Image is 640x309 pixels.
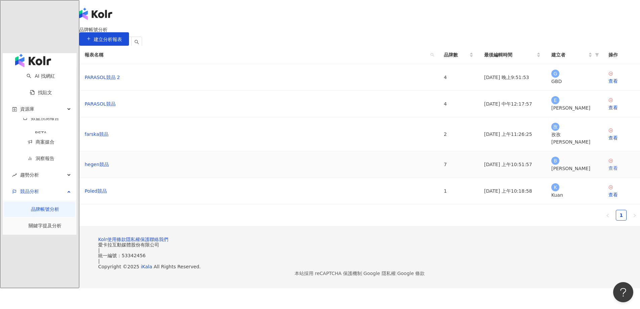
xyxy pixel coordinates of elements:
a: 隱私權保護 [126,237,150,242]
span: 最後編輯時間 [484,51,535,59]
div: 孜孜[PERSON_NAME] [551,131,598,146]
span: B [554,157,557,164]
div: 查看 [608,77,635,85]
a: 效益預測報告BETA [12,115,70,141]
div: [PERSON_NAME] [551,165,598,172]
span: | [396,271,397,276]
td: [DATE] 中午12:17:57 [479,91,546,117]
img: logo [15,54,51,67]
div: Copyright © 2025 All Rights Reserved. [98,264,621,269]
span: 建立分析報表 [94,37,122,42]
a: 使用條款 [107,237,126,242]
button: right [629,210,640,221]
td: [DATE] 上午10:18:58 [479,178,546,204]
span: | [362,271,364,276]
a: PARASOL競品 2 [85,74,120,81]
a: 查看 [608,185,635,198]
div: 統一編號：53342456 [98,253,621,258]
span: right [633,214,637,218]
td: [DATE] 晚上9:51:53 [479,64,546,91]
a: hegen競品 [85,161,109,168]
div: 查看 [608,164,635,172]
span: 競品分析 [20,184,39,199]
img: logo [79,8,112,20]
span: | [98,258,100,264]
div: Kuan [551,191,598,199]
a: Google 隱私權 [364,271,396,276]
button: 建立分析報表 [79,32,129,46]
span: E [554,96,557,104]
a: 查看 [608,128,635,142]
a: 關鍵字提及分析 [29,223,61,228]
li: Next Page [629,210,640,221]
td: 2 [438,117,479,151]
a: 找貼文 [30,90,52,95]
a: Kolr [98,237,107,242]
span: K [554,184,557,191]
a: searchAI 找網紅 [27,73,55,79]
a: 查看 [608,98,635,111]
span: 孜 [553,123,558,130]
th: 品牌數 [438,46,479,64]
a: Poled競品 [85,187,107,195]
button: left [602,210,613,221]
div: 查看 [608,104,635,111]
span: search [429,50,436,60]
div: GBD [551,78,598,85]
th: 最後編輯時間 [479,46,546,64]
span: search [430,53,434,57]
a: iKala [141,264,152,269]
a: 洞察報告 [28,156,54,161]
div: 愛卡拉互動媒體股份有限公司 [98,242,621,247]
span: 趨勢分析 [20,167,39,183]
span: filter [594,50,600,60]
span: search [134,40,139,44]
a: 查看 [608,158,635,172]
li: 1 [616,210,627,221]
iframe: Help Scout Beacon - Open [613,282,633,302]
th: 操作 [603,46,640,64]
span: 本站採用 reCAPTCHA 保護機制 [295,269,425,277]
span: filter [595,53,599,57]
td: 4 [438,91,479,117]
span: 報表名稱 [85,51,428,59]
span: left [606,214,610,218]
a: PARASOL競品 [85,100,116,108]
td: 4 [438,64,479,91]
span: rise [12,173,17,178]
td: [DATE] 上午10:51:57 [479,151,546,178]
a: 商案媒合 [28,139,54,145]
td: 1 [438,178,479,204]
th: 建立者 [546,46,603,64]
li: Previous Page [602,210,613,221]
span: G [554,70,557,77]
a: 聯絡我們 [150,237,168,242]
a: Google 條款 [397,271,425,276]
span: 品牌數 [444,51,468,59]
span: 資源庫 [20,102,34,117]
td: 7 [438,151,479,178]
span: 建立者 [551,51,587,59]
div: [PERSON_NAME] [551,104,598,112]
a: 查看 [608,71,635,85]
td: [DATE] 上午11:26:25 [479,117,546,151]
div: 品牌帳號分析 [79,27,640,32]
div: 查看 [608,134,635,142]
span: | [98,247,100,253]
div: 查看 [608,191,635,198]
a: 1 [616,210,626,220]
a: farska競品 [85,130,109,138]
a: 品牌帳號分析 [31,206,59,212]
